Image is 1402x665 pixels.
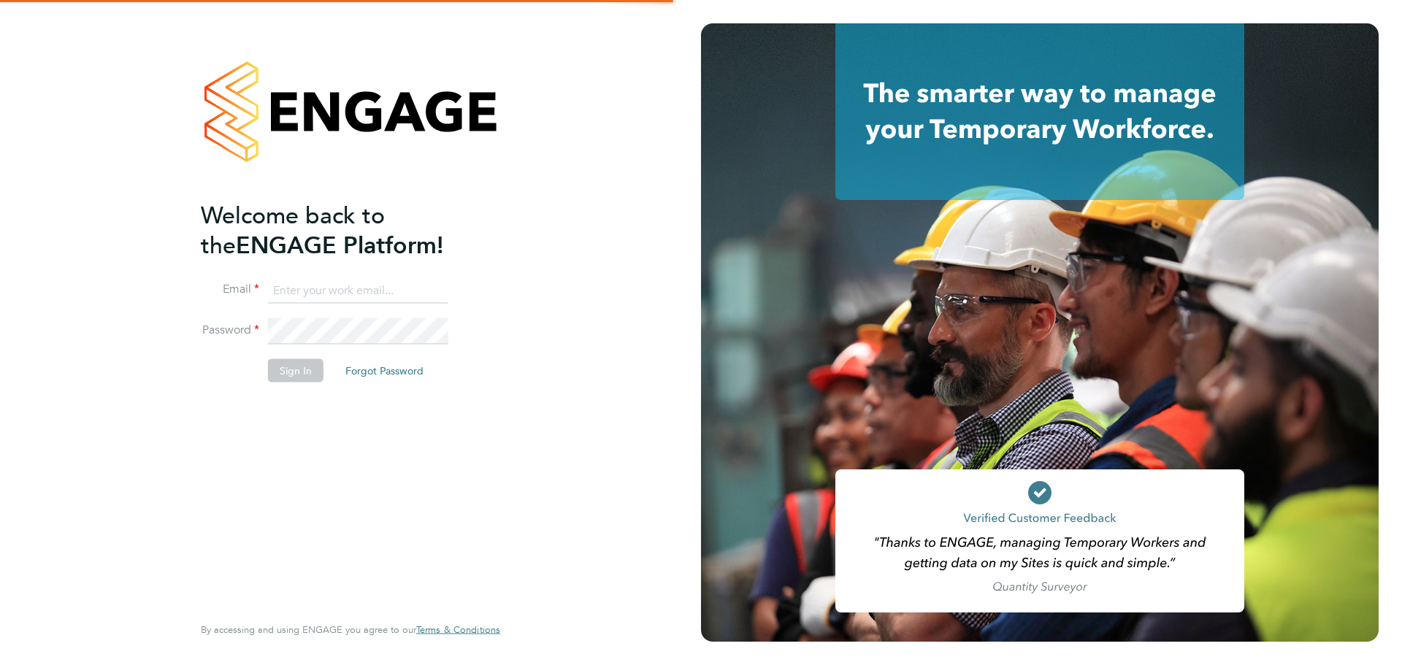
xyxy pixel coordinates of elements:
h2: ENGAGE Platform! [201,200,486,260]
button: Sign In [268,359,323,383]
span: Welcome back to the [201,201,385,259]
span: By accessing and using ENGAGE you agree to our [201,623,500,636]
button: Forgot Password [334,359,435,383]
a: Terms & Conditions [416,624,500,636]
label: Password [201,323,259,338]
label: Email [201,282,259,297]
input: Enter your work email... [268,277,448,304]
